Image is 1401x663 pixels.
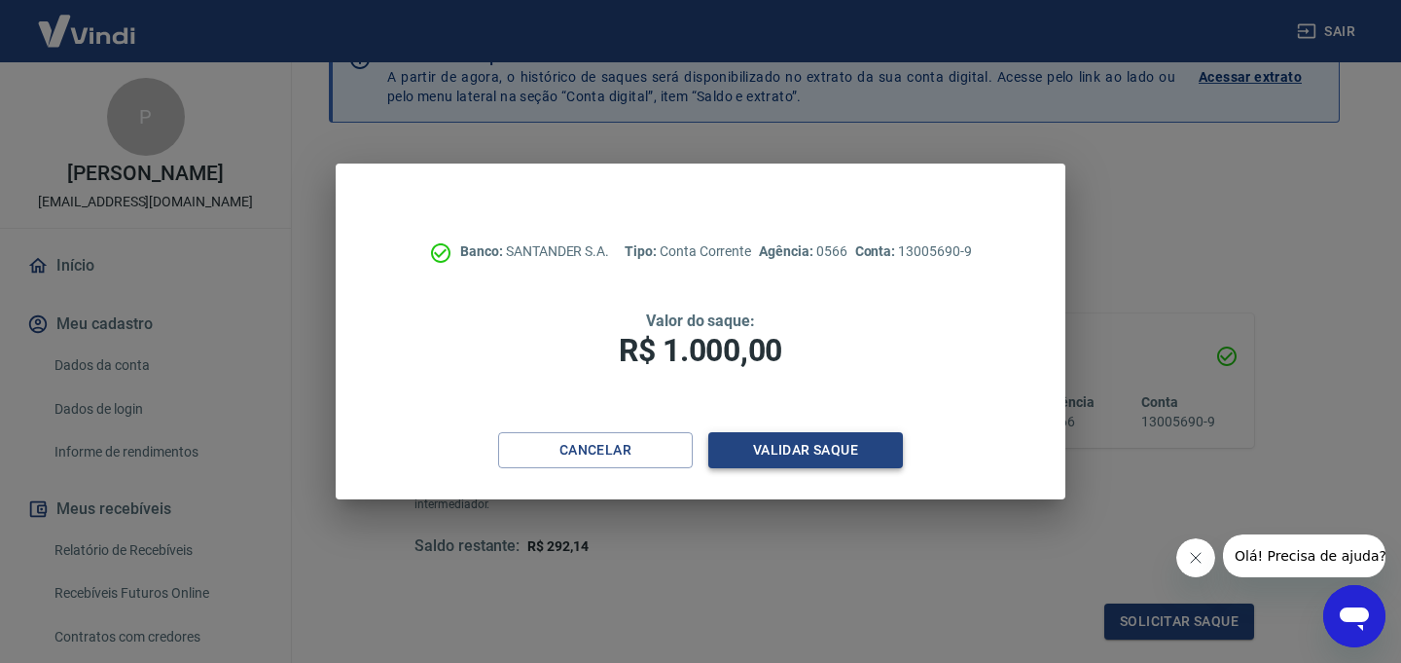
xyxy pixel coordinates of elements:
[460,243,506,259] span: Banco:
[12,14,163,29] span: Olá! Precisa de ajuda?
[625,243,660,259] span: Tipo:
[855,243,899,259] span: Conta:
[759,243,816,259] span: Agência:
[498,432,693,468] button: Cancelar
[460,241,609,262] p: SANTANDER S.A.
[1176,538,1215,577] iframe: Fechar mensagem
[855,241,972,262] p: 13005690-9
[625,241,751,262] p: Conta Corrente
[708,432,903,468] button: Validar saque
[1323,585,1385,647] iframe: Botão para abrir a janela de mensagens
[759,241,846,262] p: 0566
[619,332,782,369] span: R$ 1.000,00
[1223,534,1385,577] iframe: Mensagem da empresa
[646,312,755,330] span: Valor do saque:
